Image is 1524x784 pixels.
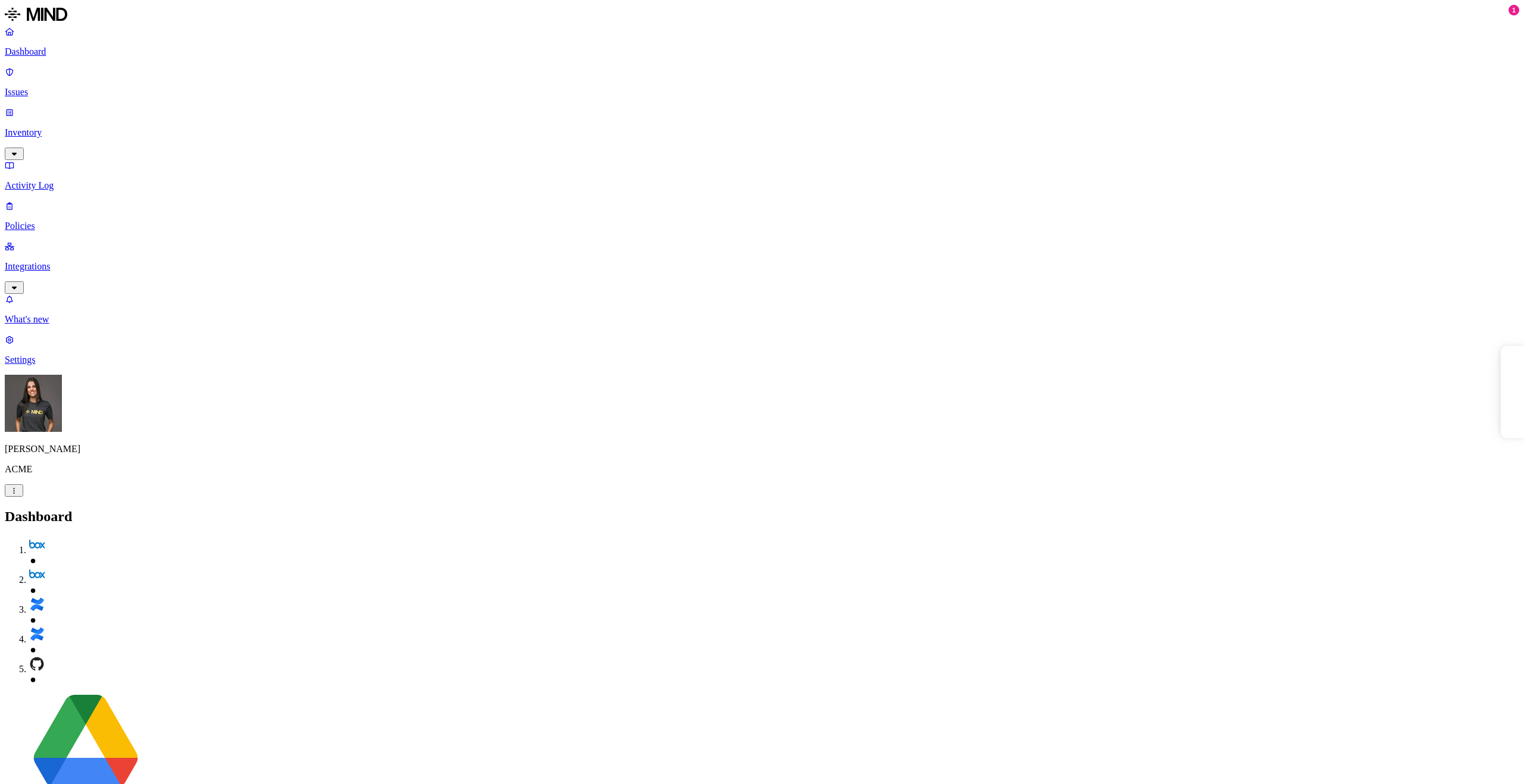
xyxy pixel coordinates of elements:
[5,127,1519,138] p: Inventory
[5,26,1519,57] a: Dashboard
[5,334,1519,365] a: Settings
[5,261,1519,272] p: Integrations
[5,221,1519,231] p: Policies
[5,5,67,24] img: MIND
[5,200,1519,231] a: Policies
[29,537,45,553] img: box.svg
[5,294,1519,325] a: What's new
[5,180,1519,191] p: Activity Log
[5,87,1519,98] p: Issues
[5,464,1519,475] p: ACME
[5,5,1519,26] a: MIND
[5,314,1519,325] p: What's new
[5,46,1519,57] p: Dashboard
[5,375,62,432] img: Gal Cohen
[5,107,1519,158] a: Inventory
[5,509,1519,525] h2: Dashboard
[29,566,45,583] img: box.svg
[5,355,1519,365] p: Settings
[5,241,1519,292] a: Integrations
[1509,5,1519,15] div: 1
[29,596,45,613] img: confluence.svg
[5,67,1519,98] a: Issues
[29,656,45,672] img: github.svg
[29,626,45,642] img: confluence.svg
[5,160,1519,191] a: Activity Log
